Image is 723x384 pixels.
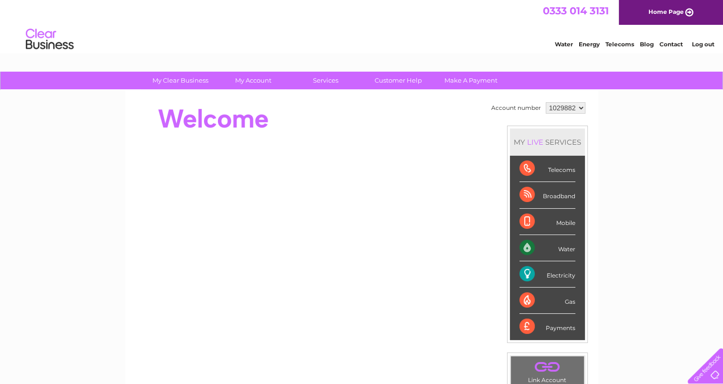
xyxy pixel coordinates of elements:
[691,41,714,48] a: Log out
[640,41,654,48] a: Blog
[519,182,575,208] div: Broadband
[432,72,510,89] a: Make A Payment
[510,128,585,156] div: MY SERVICES
[519,235,575,261] div: Water
[605,41,634,48] a: Telecoms
[555,41,573,48] a: Water
[513,359,582,375] a: .
[519,314,575,340] div: Payments
[25,25,74,54] img: logo.png
[519,288,575,314] div: Gas
[519,209,575,235] div: Mobile
[525,138,545,147] div: LIVE
[136,5,588,46] div: Clear Business is a trading name of Verastar Limited (registered in [GEOGRAPHIC_DATA] No. 3667643...
[659,41,683,48] a: Contact
[519,261,575,288] div: Electricity
[543,5,609,17] a: 0333 014 3131
[489,100,543,116] td: Account number
[141,72,220,89] a: My Clear Business
[214,72,292,89] a: My Account
[359,72,438,89] a: Customer Help
[519,156,575,182] div: Telecoms
[579,41,600,48] a: Energy
[286,72,365,89] a: Services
